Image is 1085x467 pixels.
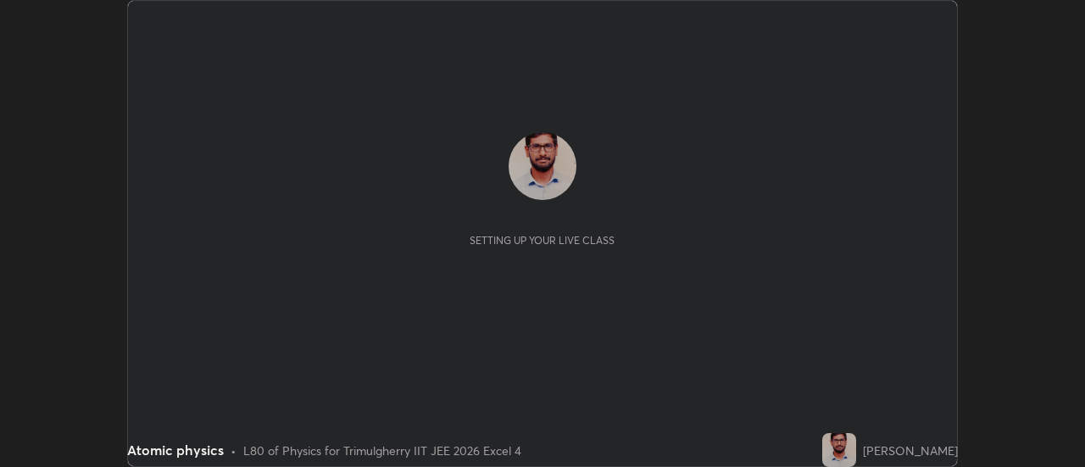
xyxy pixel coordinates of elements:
[470,234,615,247] div: Setting up your live class
[231,442,236,459] div: •
[127,440,224,460] div: Atomic physics
[863,442,958,459] div: [PERSON_NAME]
[243,442,521,459] div: L80 of Physics for Trimulgherry IIT JEE 2026 Excel 4
[509,132,576,200] img: 999cd64d9fd9493084ef9f6136016bc7.jpg
[822,433,856,467] img: 999cd64d9fd9493084ef9f6136016bc7.jpg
